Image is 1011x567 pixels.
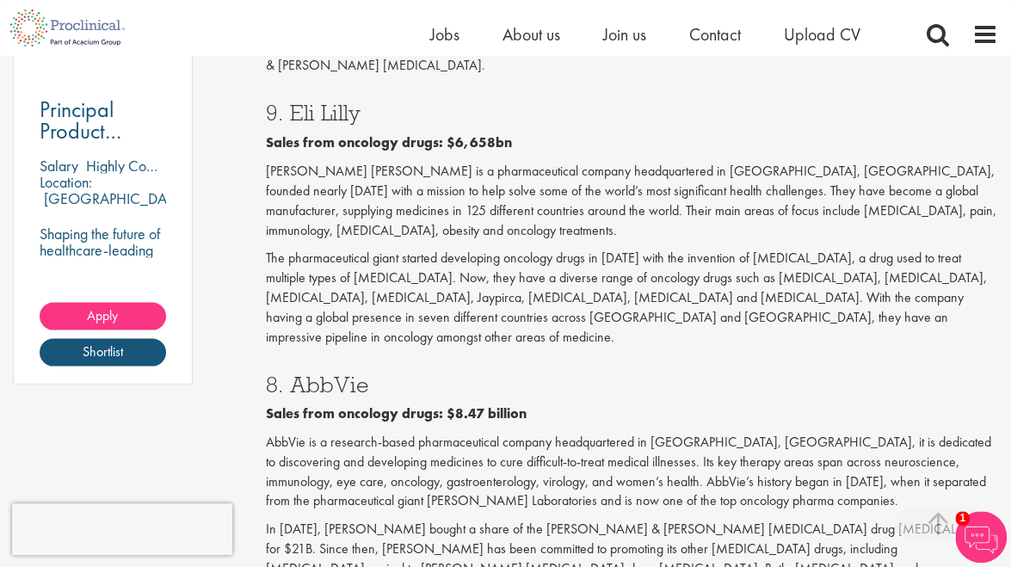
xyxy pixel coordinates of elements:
[603,23,646,46] a: Join us
[430,23,459,46] a: Jobs
[266,102,998,124] h3: 9. Eli Lilly
[40,99,166,142] a: Principal Product Manager
[40,155,78,175] span: Salary
[40,302,166,330] a: Apply
[955,511,970,526] span: 1
[12,503,232,555] iframe: reCAPTCHA
[40,338,166,366] a: Shortlist
[40,225,166,323] p: Shaping the future of healthcare-leading product innovation at the intersection of technology and...
[784,23,860,46] a: Upload CV
[40,95,123,167] span: Principal Product Manager
[266,161,998,239] p: [PERSON_NAME] [PERSON_NAME] is a pharmaceutical company headquartered in [GEOGRAPHIC_DATA], [GEOG...
[266,432,998,510] p: AbbVie is a research-based pharmaceutical company headquartered in [GEOGRAPHIC_DATA], [GEOGRAPHIC...
[955,511,1007,563] img: Chatbot
[266,404,527,422] b: Sales from oncology drugs: $8.47 billion
[266,373,998,395] h3: 8. AbbVie
[266,133,512,151] b: Sales from oncology drugs: $6,658bn
[502,23,560,46] a: About us
[87,305,118,324] span: Apply
[40,188,190,224] p: [GEOGRAPHIC_DATA], [GEOGRAPHIC_DATA]
[266,248,998,346] p: The pharmaceutical giant started developing oncology drugs in [DATE] with the invention of [MEDIC...
[86,155,200,175] p: Highly Competitive
[40,171,92,191] span: Location:
[689,23,741,46] a: Contact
